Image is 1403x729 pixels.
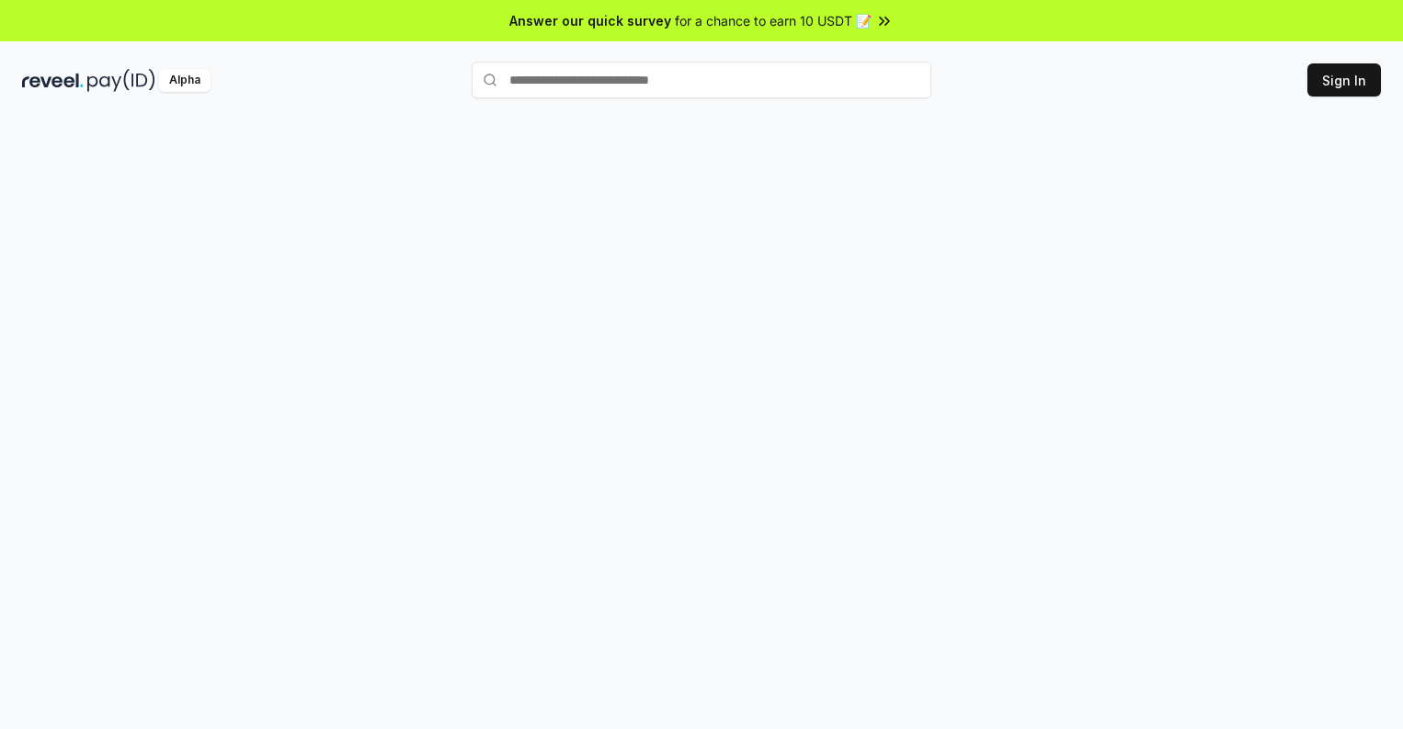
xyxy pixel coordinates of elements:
[1307,63,1381,97] button: Sign In
[87,69,155,92] img: pay_id
[22,69,84,92] img: reveel_dark
[159,69,211,92] div: Alpha
[675,11,872,30] span: for a chance to earn 10 USDT 📝
[509,11,671,30] span: Answer our quick survey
